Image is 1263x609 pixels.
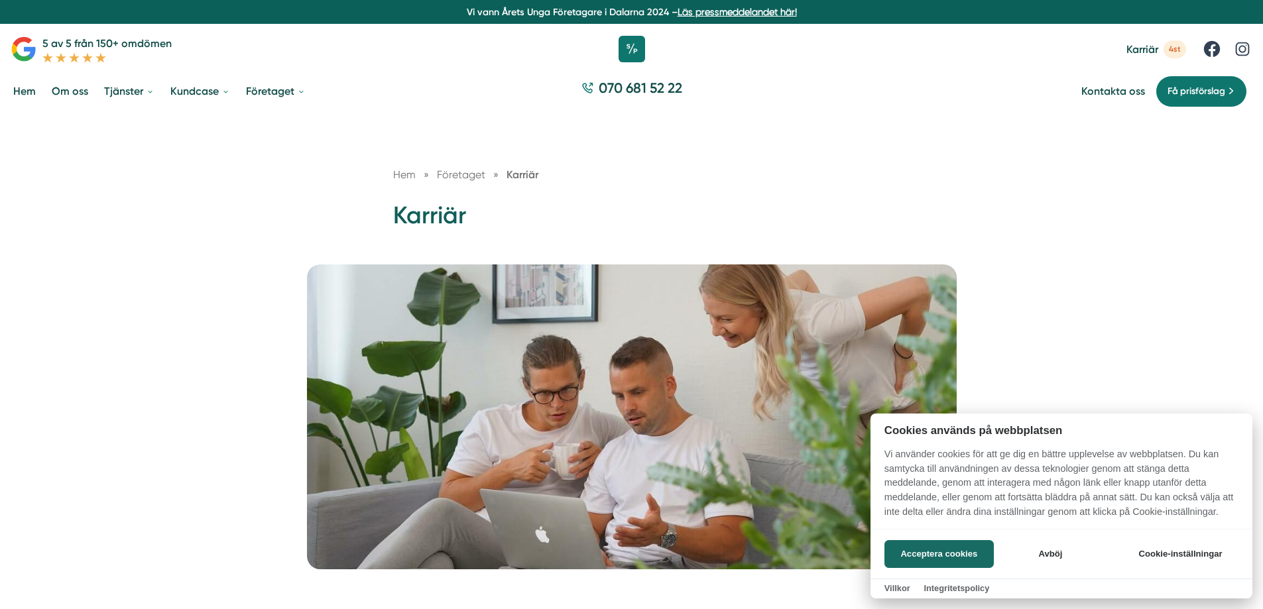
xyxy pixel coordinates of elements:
button: Avböj [998,540,1103,568]
button: Cookie-inställningar [1122,540,1238,568]
h2: Cookies används på webbplatsen [871,424,1252,437]
a: Villkor [884,583,910,593]
a: Integritetspolicy [924,583,989,593]
p: Vi använder cookies för att ge dig en bättre upplevelse av webbplatsen. Du kan samtycka till anvä... [871,447,1252,528]
button: Acceptera cookies [884,540,994,568]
